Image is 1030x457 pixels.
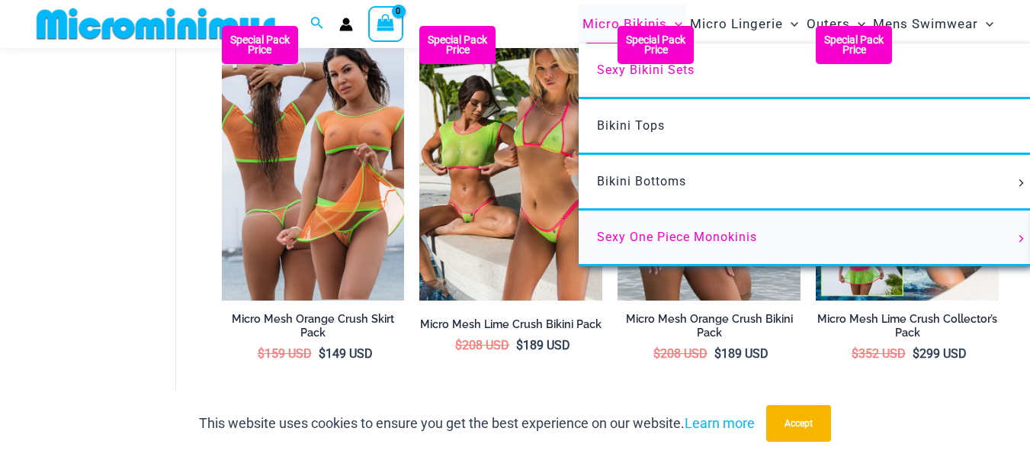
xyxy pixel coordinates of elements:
button: Accept [766,405,831,442]
bdi: 208 USD [455,338,509,352]
a: Micro Mesh Orange Crush Bikini Pack [618,312,801,346]
b: Special Pack Price [419,35,496,55]
span: Micro Lingerie [690,5,783,43]
span: Menu Toggle [783,5,798,43]
bdi: 352 USD [852,346,906,361]
a: View Shopping Cart, empty [368,6,403,41]
p: This website uses cookies to ensure you get the best experience on our website. [199,412,755,435]
span: $ [852,346,858,361]
span: Bikini Tops [597,118,665,133]
span: $ [258,346,265,361]
b: Special Pack Price [816,35,892,55]
b: Special Pack Price [222,35,298,55]
a: Mens SwimwearMenu ToggleMenu Toggle [869,5,997,43]
b: Special Pack Price [618,35,694,55]
h2: Micro Mesh Lime Crush Collector’s Pack [816,312,999,340]
h2: Micro Mesh Lime Crush Bikini Pack [419,317,602,332]
span: $ [516,338,523,352]
a: Learn more [685,415,755,431]
a: Bikini Pack Lime Micro Mesh Lime Crush 366 Crop Top 456 Micro 05Micro Mesh Lime Crush 366 Crop To... [419,26,602,301]
span: Mens Swimwear [873,5,978,43]
span: Menu Toggle [1013,235,1030,243]
img: Skirt Pack Orange [222,26,405,301]
span: Micro Bikinis [582,5,667,43]
a: Micro BikinisMenu ToggleMenu Toggle [579,5,686,43]
span: $ [653,346,660,361]
bdi: 159 USD [258,346,312,361]
h2: Micro Mesh Orange Crush Skirt Pack [222,312,405,340]
bdi: 208 USD [653,346,708,361]
span: Bikini Bottoms [597,174,686,188]
a: OutersMenu ToggleMenu Toggle [803,5,869,43]
a: Micro Mesh Orange Crush Skirt Pack [222,312,405,346]
bdi: 189 USD [714,346,768,361]
a: Skirt Pack Orange Micro Mesh Orange Crush 366 Crop Top 511 Skirt 03Micro Mesh Orange Crush 366 Cr... [222,26,405,301]
span: Sexy Bikini Sets [597,63,695,77]
a: Micro Mesh Lime Crush Collector’s Pack [816,312,999,346]
iframe: TrustedSite Certified [38,51,175,356]
bdi: 299 USD [913,346,967,361]
a: Micro LingerieMenu ToggleMenu Toggle [686,5,802,43]
a: Search icon link [310,14,324,34]
span: Outers [807,5,850,43]
span: Sexy One Piece Monokinis [597,230,757,244]
span: $ [714,346,721,361]
span: Menu Toggle [1013,179,1030,187]
img: Bikini Pack Lime [419,26,602,301]
span: $ [455,338,462,352]
bdi: 189 USD [516,338,570,352]
h2: Micro Mesh Orange Crush Bikini Pack [618,312,801,340]
a: Account icon link [339,18,353,31]
span: Menu Toggle [850,5,865,43]
span: Menu Toggle [978,5,993,43]
span: $ [319,346,326,361]
span: $ [913,346,919,361]
bdi: 149 USD [319,346,373,361]
nav: Site Navigation [576,2,1000,46]
img: MM SHOP LOGO FLAT [30,7,281,41]
a: Micro Mesh Lime Crush Bikini Pack [419,317,602,337]
span: Menu Toggle [667,5,682,43]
